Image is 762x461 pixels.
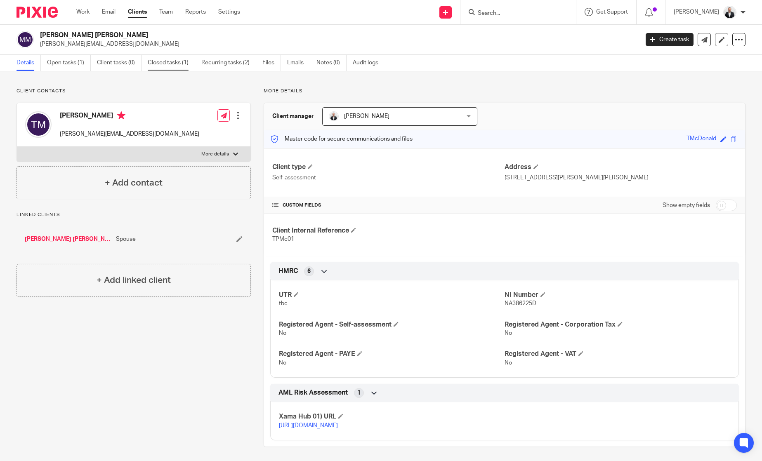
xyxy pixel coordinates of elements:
[102,8,116,16] a: Email
[159,8,173,16] a: Team
[505,330,512,336] span: No
[40,31,514,40] h2: [PERSON_NAME] [PERSON_NAME]
[17,55,41,71] a: Details
[505,174,737,182] p: [STREET_ADDRESS][PERSON_NAME][PERSON_NAME]
[279,330,286,336] span: No
[105,176,163,189] h4: + Add contact
[116,235,136,243] span: Spouse
[17,31,34,48] img: svg%3E
[329,111,339,121] img: _SKY9589-Edit-2.jpeg
[505,360,512,366] span: No
[279,291,505,299] h4: UTR
[97,274,171,287] h4: + Add linked client
[185,8,206,16] a: Reports
[596,9,628,15] span: Get Support
[278,388,348,397] span: AML Risk Assessment
[646,33,694,46] a: Create task
[60,111,199,122] h4: [PERSON_NAME]
[272,236,294,242] span: TPMc01
[674,8,719,16] p: [PERSON_NAME]
[25,235,112,243] a: [PERSON_NAME] [PERSON_NAME]
[47,55,91,71] a: Open tasks (1)
[344,113,389,119] span: [PERSON_NAME]
[307,267,311,275] span: 6
[357,389,361,397] span: 1
[128,8,147,16] a: Clients
[272,112,314,120] h3: Client manager
[505,320,730,329] h4: Registered Agent - Corporation Tax
[279,301,288,306] span: tbc
[272,163,505,172] h4: Client type
[279,412,505,421] h4: Xama Hub 01) URL
[287,55,310,71] a: Emails
[60,130,199,138] p: [PERSON_NAME][EMAIL_ADDRESS][DOMAIN_NAME]
[663,201,710,209] label: Show empty fields
[477,10,551,17] input: Search
[505,163,737,172] h4: Address
[25,111,52,138] img: svg%3E
[76,8,90,16] a: Work
[262,55,281,71] a: Files
[201,55,256,71] a: Recurring tasks (2)
[17,7,58,18] img: Pixie
[279,350,505,358] h4: Registered Agent - PAYE
[279,423,338,428] a: [URL][DOMAIN_NAME]
[40,40,633,48] p: [PERSON_NAME][EMAIL_ADDRESS][DOMAIN_NAME]
[117,111,125,120] i: Primary
[316,55,347,71] a: Notes (0)
[218,8,240,16] a: Settings
[17,88,251,94] p: Client contacts
[270,135,413,143] p: Master code for secure communications and files
[201,151,229,158] p: More details
[279,360,286,366] span: No
[505,301,536,306] span: NA386225D
[687,134,716,144] div: TMcDonald
[97,55,142,71] a: Client tasks (0)
[279,320,505,329] h4: Registered Agent - Self-assessment
[272,202,505,209] h4: CUSTOM FIELDS
[353,55,385,71] a: Audit logs
[264,88,745,94] p: More details
[272,226,505,235] h4: Client Internal Reference
[272,174,505,182] p: Self-assessment
[278,267,298,275] span: HMRC
[723,6,736,19] img: _SKY9589-Edit-2.jpeg
[17,212,251,218] p: Linked clients
[505,350,730,358] h4: Registered Agent - VAT
[505,291,730,299] h4: NI Number
[148,55,195,71] a: Closed tasks (1)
